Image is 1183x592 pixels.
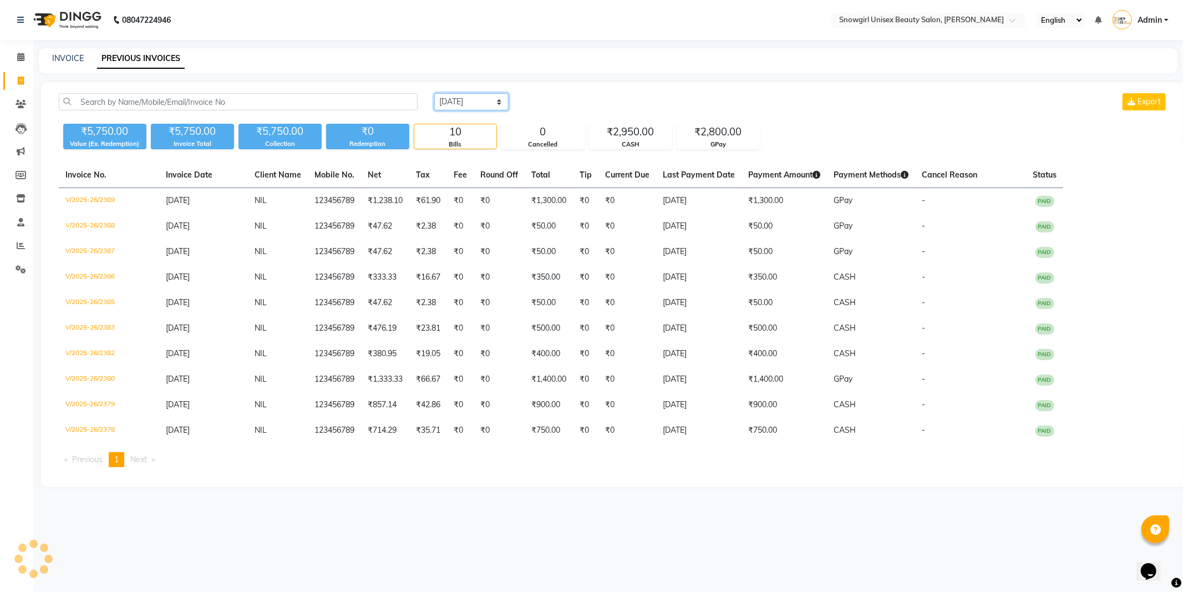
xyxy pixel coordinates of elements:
[166,195,190,205] span: [DATE]
[166,399,190,409] span: [DATE]
[525,214,573,239] td: ₹50.00
[656,367,742,392] td: [DATE]
[59,188,159,214] td: V/2025-26/2389
[598,214,656,239] td: ₹0
[834,297,856,307] span: CASH
[1035,323,1054,335] span: PAID
[238,139,322,149] div: Collection
[63,139,146,149] div: Value (Ex. Redemption)
[834,323,856,333] span: CASH
[361,265,409,290] td: ₹333.33
[573,418,598,443] td: ₹0
[598,418,656,443] td: ₹0
[834,374,852,384] span: GPay
[308,188,361,214] td: 123456789
[742,265,827,290] td: ₹350.00
[474,188,525,214] td: ₹0
[573,290,598,316] td: ₹0
[656,316,742,341] td: [DATE]
[361,367,409,392] td: ₹1,333.33
[52,53,84,63] a: INVOICE
[59,452,1168,467] nav: Pagination
[573,188,598,214] td: ₹0
[361,239,409,265] td: ₹47.62
[255,425,267,435] span: NIL
[255,170,301,180] span: Client Name
[922,195,925,205] span: -
[308,290,361,316] td: 123456789
[474,265,525,290] td: ₹0
[605,170,649,180] span: Current Due
[166,170,212,180] span: Invoice Date
[1035,349,1054,360] span: PAID
[922,348,925,358] span: -
[59,316,159,341] td: V/2025-26/2383
[922,246,925,256] span: -
[922,374,925,384] span: -
[502,124,584,140] div: 0
[922,272,925,282] span: -
[409,392,447,418] td: ₹42.86
[834,348,856,358] span: CASH
[590,124,672,140] div: ₹2,950.00
[474,392,525,418] td: ₹0
[151,124,234,139] div: ₹5,750.00
[598,265,656,290] td: ₹0
[308,341,361,367] td: 123456789
[834,272,856,282] span: CASH
[573,265,598,290] td: ₹0
[59,265,159,290] td: V/2025-26/2386
[361,392,409,418] td: ₹857.14
[308,316,361,341] td: 123456789
[834,246,852,256] span: GPay
[742,341,827,367] td: ₹400.00
[474,316,525,341] td: ₹0
[166,425,190,435] span: [DATE]
[122,4,171,36] b: 08047224946
[742,188,827,214] td: ₹1,300.00
[656,418,742,443] td: [DATE]
[656,188,742,214] td: [DATE]
[1136,548,1172,581] iframe: chat widget
[409,341,447,367] td: ₹19.05
[474,341,525,367] td: ₹0
[361,341,409,367] td: ₹380.95
[922,221,925,231] span: -
[573,392,598,418] td: ₹0
[114,454,119,464] span: 1
[742,239,827,265] td: ₹50.00
[255,195,267,205] span: NIL
[255,348,267,358] span: NIL
[447,392,474,418] td: ₹0
[525,341,573,367] td: ₹400.00
[130,454,147,464] span: Next
[1035,221,1054,232] span: PAID
[409,367,447,392] td: ₹66.67
[368,170,381,180] span: Net
[474,367,525,392] td: ₹0
[447,367,474,392] td: ₹0
[166,272,190,282] span: [DATE]
[677,140,759,149] div: GPay
[474,214,525,239] td: ₹0
[1113,10,1132,29] img: Admin
[1033,170,1057,180] span: Status
[97,49,185,69] a: PREVIOUS INVOICES
[416,170,430,180] span: Tax
[834,170,908,180] span: Payment Methods
[525,418,573,443] td: ₹750.00
[748,170,820,180] span: Payment Amount
[447,341,474,367] td: ₹0
[255,297,267,307] span: NIL
[59,239,159,265] td: V/2025-26/2387
[59,214,159,239] td: V/2025-26/2388
[525,367,573,392] td: ₹1,400.00
[1035,247,1054,258] span: PAID
[166,374,190,384] span: [DATE]
[598,392,656,418] td: ₹0
[677,124,759,140] div: ₹2,800.00
[238,124,322,139] div: ₹5,750.00
[573,214,598,239] td: ₹0
[255,246,267,256] span: NIL
[834,399,856,409] span: CASH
